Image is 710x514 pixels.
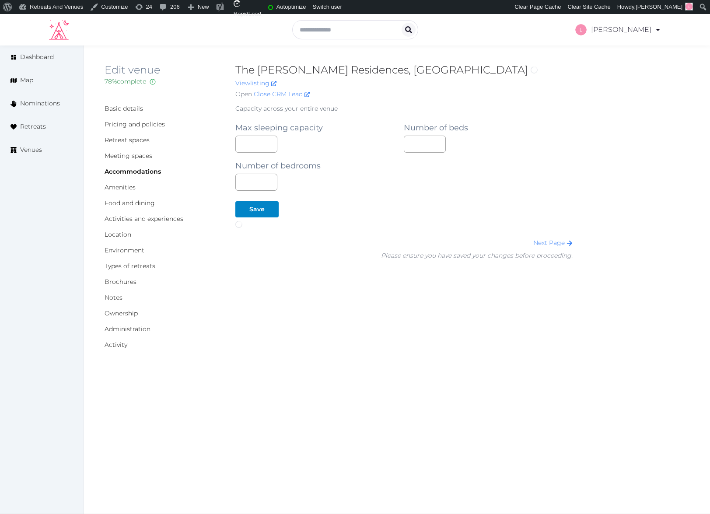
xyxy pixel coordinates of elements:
[105,215,183,223] a: Activities and experiences
[235,160,321,172] label: Number of bedrooms
[20,122,46,131] span: Retreats
[636,3,682,10] span: [PERSON_NAME]
[235,104,572,113] p: Capacity across your entire venue
[567,3,610,10] span: Clear Site Cache
[105,231,131,238] a: Location
[105,168,161,175] a: Accommodations
[105,262,155,270] a: Types of retreats
[105,246,144,254] a: Environment
[105,120,165,128] a: Pricing and policies
[575,17,661,42] a: [PERSON_NAME]
[105,199,155,207] a: Food and dining
[404,122,468,134] label: Number of beds
[235,79,276,87] a: Viewlisting
[20,145,42,154] span: Venues
[514,3,561,10] span: Clear Page Cache
[105,325,150,333] a: Administration
[254,90,310,99] a: Close CRM Lead
[235,90,252,99] span: Open
[20,76,33,85] span: Map
[235,122,323,134] label: Max sleeping capacity
[105,136,150,144] a: Retreat spaces
[105,183,136,191] a: Amenities
[105,77,146,85] span: 78 % complete
[105,105,143,112] a: Basic details
[105,294,122,301] a: Notes
[235,201,279,217] button: Save
[105,63,221,77] h2: Edit venue
[105,278,136,286] a: Brochures
[20,52,54,62] span: Dashboard
[20,99,60,108] span: Nominations
[249,205,265,214] div: Save
[105,309,138,317] a: Ownership
[105,152,152,160] a: Meeting spaces
[105,341,127,349] a: Activity
[533,239,573,247] a: Next Page
[381,251,573,260] div: Please ensure you have saved your changes before proceeding.
[235,63,572,77] h2: The [PERSON_NAME] Residences, [GEOGRAPHIC_DATA]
